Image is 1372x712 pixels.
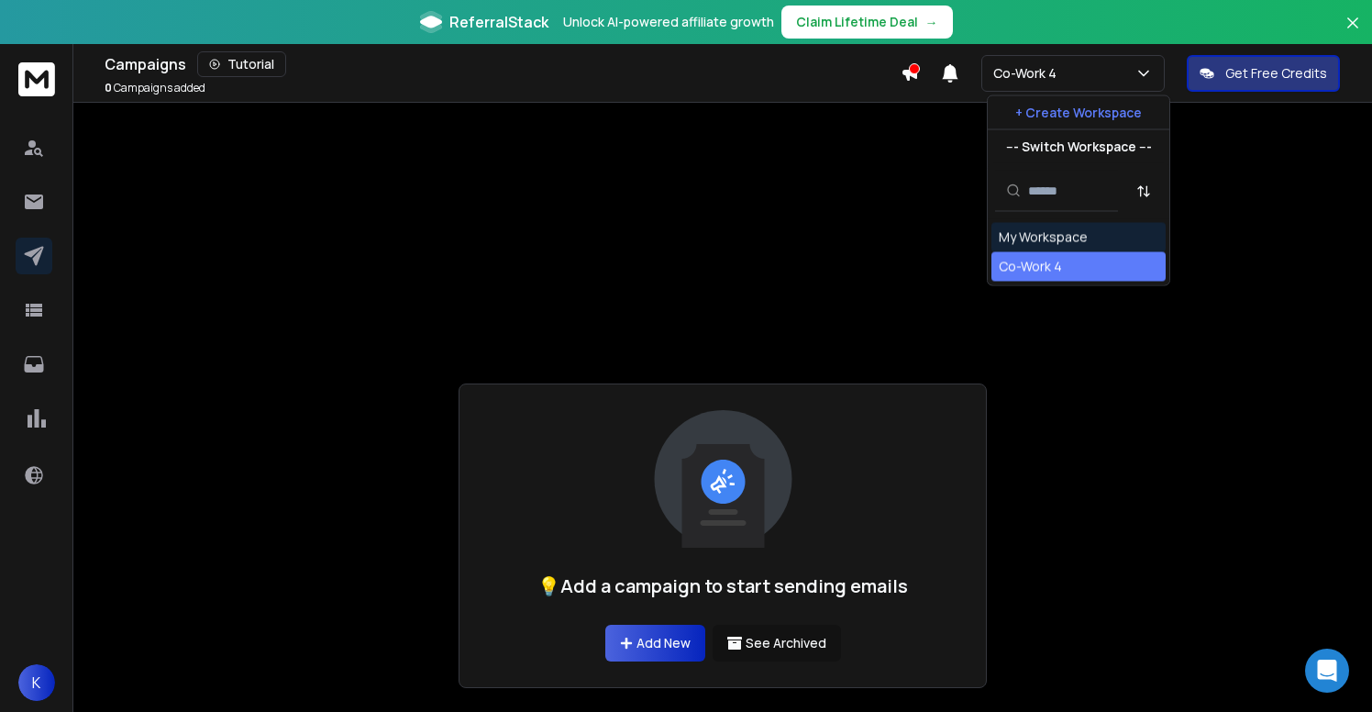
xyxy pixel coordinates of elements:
button: K [18,664,55,701]
a: Add New [605,625,705,662]
button: See Archived [713,625,841,662]
div: My Workspace [999,228,1088,247]
button: + Create Workspace [988,96,1169,129]
p: Co-Work 4 [993,64,1064,83]
button: Close banner [1341,11,1365,55]
div: Open Intercom Messenger [1305,649,1349,693]
p: Get Free Credits [1225,64,1327,83]
button: Get Free Credits [1187,55,1340,92]
button: Tutorial [197,51,286,77]
span: → [925,13,938,31]
button: Sort by Sort A-Z [1125,172,1162,209]
span: 0 [105,80,112,95]
div: Co-Work 4 [999,258,1062,276]
p: --- Switch Workspace --- [1006,138,1152,156]
button: Claim Lifetime Deal→ [781,6,953,39]
p: Unlock AI-powered affiliate growth [563,13,774,31]
p: Campaigns added [105,81,205,95]
h1: 💡Add a campaign to start sending emails [537,573,908,599]
p: + Create Workspace [1015,104,1142,122]
div: Campaigns [105,51,901,77]
span: ReferralStack [449,11,548,33]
